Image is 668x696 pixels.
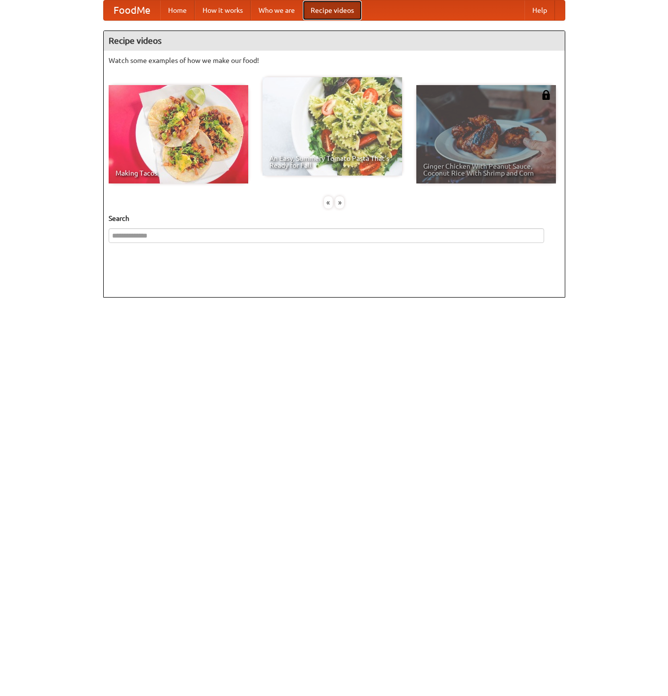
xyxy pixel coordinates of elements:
a: Help [524,0,555,20]
span: Making Tacos [116,170,241,177]
a: FoodMe [104,0,160,20]
div: « [324,196,333,209]
p: Watch some examples of how we make our food! [109,56,560,65]
img: 483408.png [541,90,551,100]
span: An Easy, Summery Tomato Pasta That's Ready for Fall [269,155,395,169]
a: Who we are [251,0,303,20]
h5: Search [109,213,560,223]
a: How it works [195,0,251,20]
a: Making Tacos [109,85,248,183]
a: Recipe videos [303,0,362,20]
a: An Easy, Summery Tomato Pasta That's Ready for Fall [262,77,402,176]
a: Home [160,0,195,20]
h4: Recipe videos [104,31,565,51]
div: » [335,196,344,209]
